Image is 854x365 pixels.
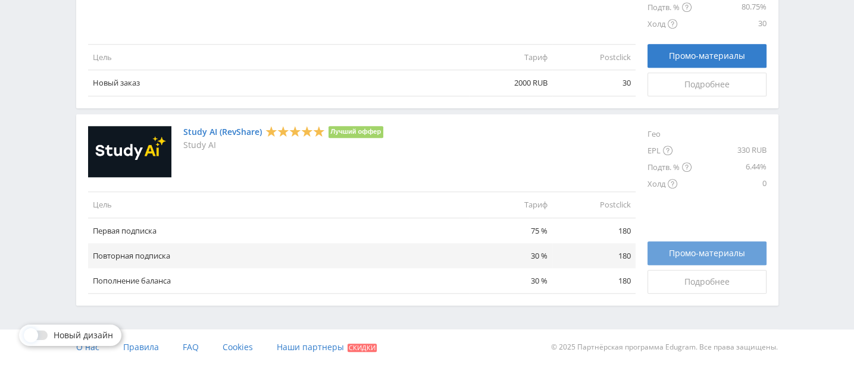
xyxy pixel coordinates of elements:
td: Новый заказ [88,70,469,96]
li: Лучший оффер [329,126,384,138]
span: FAQ [183,341,199,353]
td: 180 [552,218,636,243]
td: Повторная подписка [88,243,469,268]
a: Правила [123,329,159,365]
div: 0 [692,175,767,192]
a: Подробнее [647,73,767,96]
a: О нас [76,329,99,365]
span: Подробнее [684,277,730,287]
td: Тариф [469,192,552,218]
div: Подтв. % [647,159,692,175]
span: Подробнее [684,80,730,89]
td: Первая подписка [88,218,469,243]
td: 30 % [469,243,552,268]
div: Холд [647,15,692,32]
div: 5 Stars [265,125,325,137]
td: Postclick [552,45,636,70]
td: 180 [552,268,636,294]
span: Промо-материалы [669,248,745,258]
td: Тариф [469,45,552,70]
span: Наши партнеры [277,341,344,353]
img: Study AI (RevShare) [88,126,171,178]
a: Промо-материалы [647,241,767,265]
td: 2000 RUB [469,70,552,96]
a: Study AI (RevShare) [183,127,262,137]
div: EPL [647,142,692,159]
p: Study AI [183,140,384,150]
td: Цель [88,192,469,218]
td: 30 % [469,268,552,294]
div: 330 RUB [692,142,767,159]
td: Пополнение баланса [88,268,469,294]
div: 30 [692,15,767,32]
a: Наши партнеры Скидки [277,329,377,365]
td: 180 [552,243,636,268]
a: Cookies [223,329,253,365]
td: Postclick [552,192,636,218]
span: Новый дизайн [54,331,113,340]
span: Правила [123,341,159,353]
span: Промо-материалы [669,51,745,61]
span: Скидки [348,344,377,352]
td: 30 [552,70,636,96]
span: Cookies [223,341,253,353]
div: 6.44% [692,159,767,175]
div: © 2025 Партнёрская программа Edugram. Все права защищены. [433,329,778,365]
td: Цель [88,45,469,70]
a: Промо-материалы [647,44,767,68]
a: Подробнее [647,270,767,294]
td: 75 % [469,218,552,243]
span: О нас [76,341,99,353]
a: FAQ [183,329,199,365]
div: Гео [647,126,692,142]
div: Холд [647,175,692,192]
